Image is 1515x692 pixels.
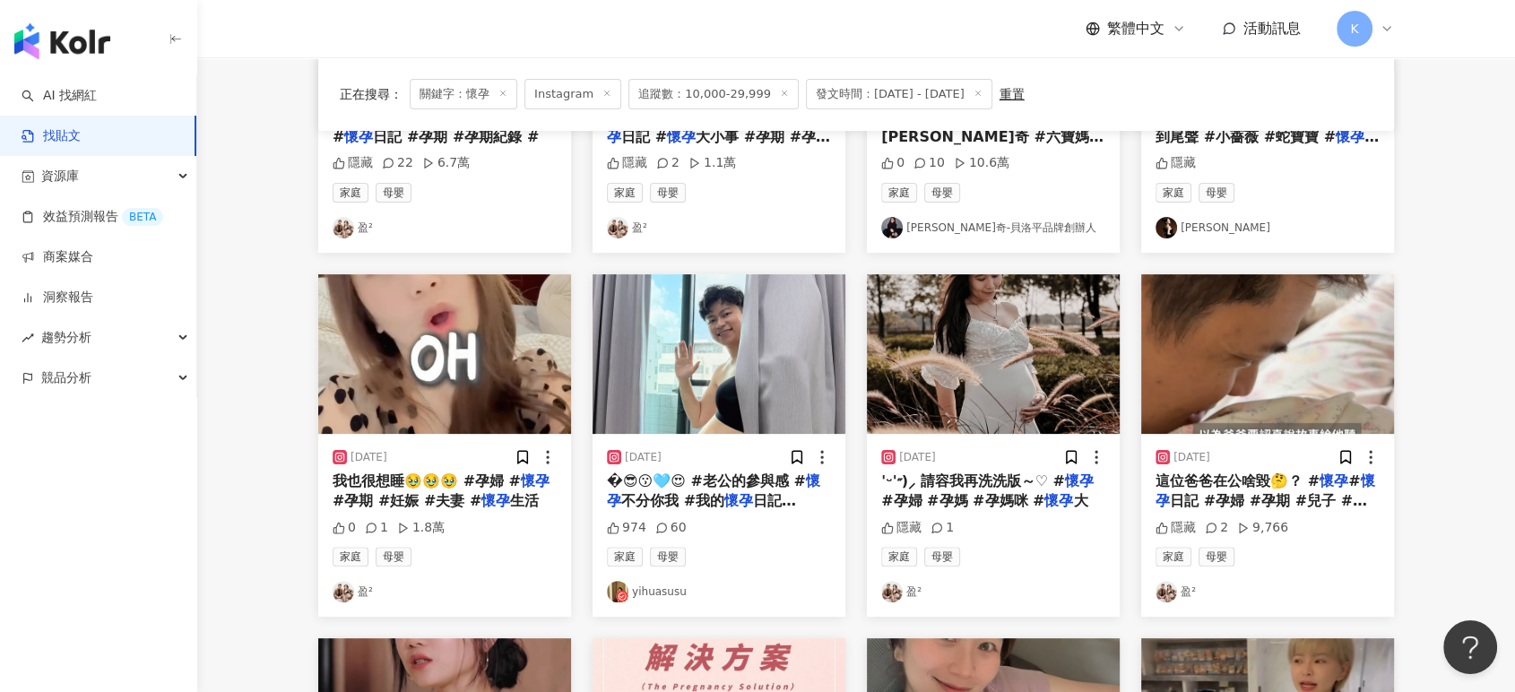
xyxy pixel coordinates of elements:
[524,79,621,109] span: Instagram
[481,492,510,509] mark: 懷孕
[1156,547,1191,567] span: 家庭
[340,87,403,101] span: 正在搜尋 ：
[1156,581,1380,602] a: KOL Avatar盈²
[650,183,686,203] span: 母嬰
[628,79,799,109] span: 追蹤數：10,000-29,999
[881,108,1104,166] span: 了七寶 #[PERSON_NAME]奇 #六寶媽 #家人 #
[382,154,413,172] div: 22
[881,492,1044,509] span: #孕婦 #孕媽 #孕媽咪 #
[655,519,687,537] div: 60
[607,154,647,172] div: 隱藏
[1199,547,1234,567] span: 母嬰
[607,217,831,238] a: KOL Avatar盈²
[724,492,753,509] mark: 懷孕
[1156,519,1196,537] div: 隱藏
[881,519,922,537] div: 隱藏
[1156,108,1371,145] span: 中期即將來到尾聲 #小薔薇 #蛇寶寶 #
[1348,472,1360,489] span: #
[373,128,539,145] span: 日記 #孕期 #孕期紀錄 #
[913,154,945,172] div: 10
[1000,87,1025,101] div: 重置
[607,581,628,602] img: KOL Avatar
[376,547,411,567] span: 母嬰
[41,317,91,358] span: 趨勢分析
[22,127,81,145] a: 找貼文
[881,183,917,203] span: 家庭
[333,217,557,238] a: KOL Avatar盈²
[22,248,93,266] a: 商案媒合
[344,128,373,145] mark: 懷孕
[1141,274,1394,434] img: post-image
[621,492,724,509] span: 不分你我 #我的
[881,472,1065,489] span: 'ᵕ'˶)⸝‪ 請容我再洗洗版～♡ #
[333,183,368,203] span: 家庭
[1156,581,1177,602] img: KOL Avatar
[667,128,696,145] mark: 懷孕
[41,358,91,398] span: 競品分析
[607,519,646,537] div: 974
[22,87,97,105] a: searchAI 找網紅
[607,472,820,509] mark: 懷孕
[1065,472,1094,489] mark: 懷孕
[656,154,680,172] div: 2
[351,450,387,465] div: [DATE]
[1107,19,1164,39] span: 繁體中文
[333,581,557,602] a: KOL Avatar盈²
[1237,519,1288,537] div: 9,766
[688,154,736,172] div: 1.1萬
[333,472,521,489] span: 我也很想睡🥹🥹🥹 #孕婦 #
[14,23,110,59] img: logo
[22,289,93,307] a: 洞察報告
[1205,519,1228,537] div: 2
[41,156,79,196] span: 資源庫
[422,154,470,172] div: 6.7萬
[333,547,368,567] span: 家庭
[881,154,905,172] div: 0
[333,128,344,145] span: #
[881,581,1105,602] a: KOL Avatar盈²
[22,208,163,226] a: 效益預測報告BETA
[899,450,936,465] div: [DATE]
[625,450,662,465] div: [DATE]
[881,217,1105,238] a: KOL Avatar[PERSON_NAME]奇-貝洛平品牌創辦人
[1156,154,1196,172] div: 隱藏
[1156,492,1367,529] span: 日記 #孕婦 #孕期 #兒子 #夫妻 #胎動 #有趣 #好玩
[1443,620,1497,674] iframe: Help Scout Beacon - Open
[593,274,845,434] img: post-image
[806,79,992,109] span: 發文時間：[DATE] - [DATE]
[650,547,686,567] span: 母嬰
[1320,472,1348,489] mark: 懷孕
[607,581,831,602] a: KOL Avataryihuasusu
[607,183,643,203] span: 家庭
[333,217,354,238] img: KOL Avatar
[365,519,388,537] div: 1
[881,217,903,238] img: KOL Avatar
[333,492,481,509] span: #孕期 #妊娠 #夫妻 #
[924,547,960,567] span: 母嬰
[1156,472,1320,489] span: 這位爸爸在公啥毀🤔？ #
[621,128,667,145] span: 日記 #
[333,519,356,537] div: 0
[1073,492,1087,509] span: 大
[410,79,517,109] span: 關鍵字：懷孕
[510,492,539,509] span: 生活
[521,472,550,489] mark: 懷孕
[397,519,445,537] div: 1.8萬
[881,581,903,602] img: KOL Avatar
[954,154,1009,172] div: 10.6萬
[607,108,828,145] mark: 懷孕
[22,332,34,344] span: rise
[1336,128,1379,145] mark: 懷孕
[867,274,1120,434] img: post-image
[1156,217,1380,238] a: KOL Avatar[PERSON_NAME]
[1156,217,1177,238] img: KOL Avatar
[1199,183,1234,203] span: 母嬰
[333,154,373,172] div: 隱藏
[931,519,954,537] div: 1
[333,581,354,602] img: KOL Avatar
[1156,183,1191,203] span: 家庭
[924,183,960,203] span: 母嬰
[1044,492,1073,509] mark: 懷孕
[318,274,571,434] img: post-image
[607,217,628,238] img: KOL Avatar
